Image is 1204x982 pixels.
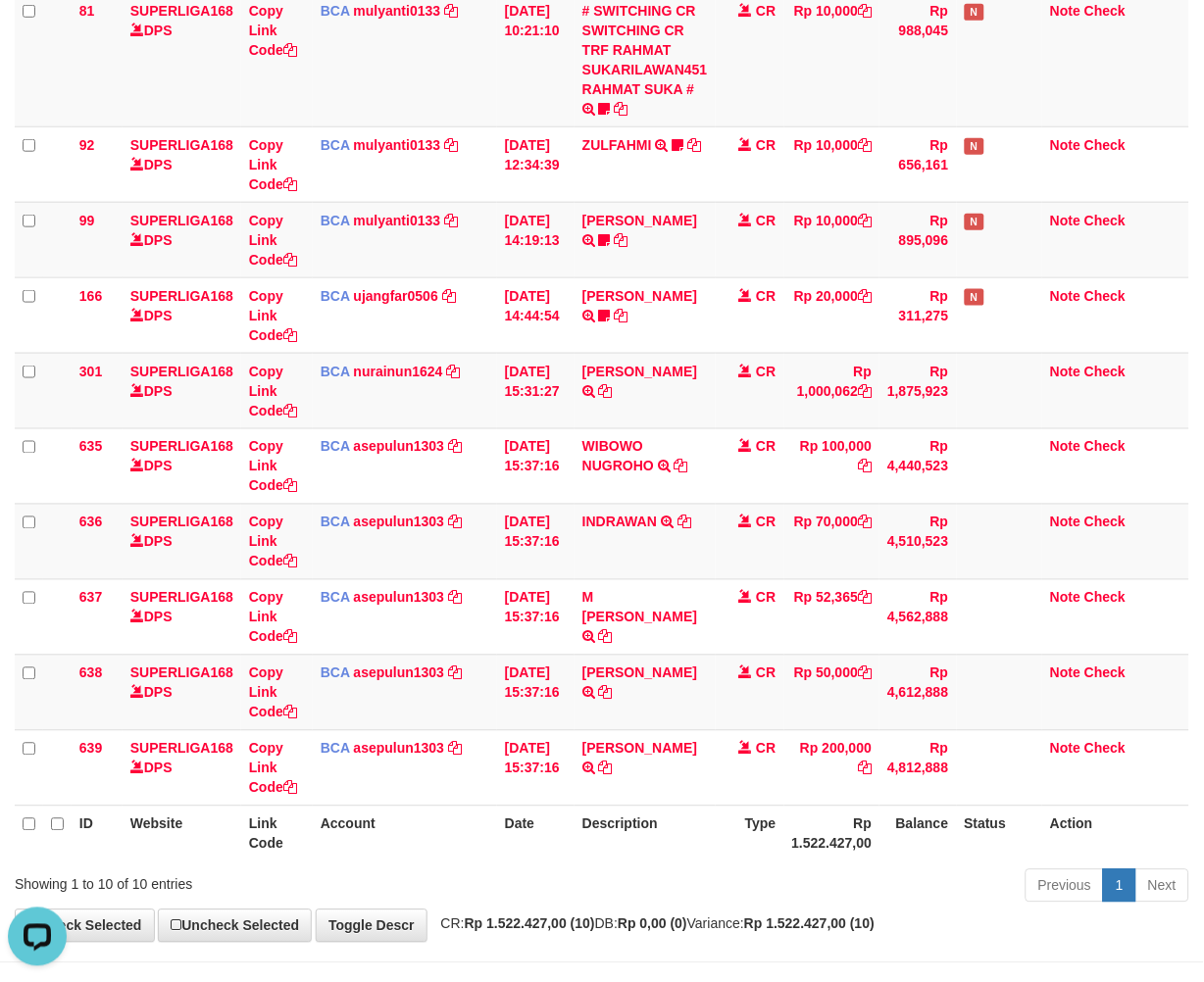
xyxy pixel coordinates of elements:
span: CR [756,288,776,304]
a: Note [1050,288,1080,304]
span: Has Note [965,4,984,21]
a: Check [1084,137,1126,153]
span: 99 [79,213,95,228]
a: Check [1084,288,1126,304]
a: mulyanti0133 [354,3,441,19]
span: BCA [321,590,350,606]
td: Rp 100,000 [784,428,880,504]
span: CR [756,3,776,19]
a: SUPERLIGA168 [130,439,233,455]
span: 637 [79,590,102,606]
a: SUPERLIGA168 [130,288,233,304]
td: Rp 4,440,523 [879,428,956,504]
td: DPS [123,579,241,655]
a: [PERSON_NAME] [582,665,697,681]
a: 1 [1103,869,1136,903]
td: Rp 10,000 [784,126,880,202]
a: [PERSON_NAME] [582,364,697,379]
a: Copy SRI AGENG YUDIANTO to clipboard [599,383,613,399]
th: Website [123,806,241,861]
td: DPS [123,353,241,428]
a: Copy mulyanti0133 to clipboard [444,137,458,153]
a: Toggle Descr [316,909,427,943]
th: Balance [879,806,956,861]
strong: Rp 1.522.427,00 (10) [744,916,875,932]
td: [DATE] 15:31:27 [497,353,575,428]
a: Copy Rp 10,000 to clipboard [858,137,872,153]
a: Copy nurainun1624 to clipboard [447,364,461,379]
a: Copy ZULFAHMI to clipboard [687,137,701,153]
a: Copy Link Code [249,137,297,192]
span: BCA [321,213,350,228]
a: Copy asepulun1303 to clipboard [448,515,462,530]
a: Note [1050,213,1080,228]
span: CR [756,665,776,681]
td: Rp 311,275 [879,277,956,353]
span: CR [756,590,776,606]
a: asepulun1303 [354,439,445,455]
a: Copy MUHAMAD FAHRIZAL to clipboard [599,685,613,701]
a: Copy Link Code [249,515,297,569]
td: [DATE] 15:37:16 [497,428,575,504]
span: Has Note [965,138,984,155]
span: 166 [79,288,102,304]
a: Check [1084,515,1126,530]
a: Copy YOHANES ARIF HASIH to clipboard [599,761,613,776]
a: Copy asepulun1303 to clipboard [448,590,462,606]
th: Status [957,806,1043,861]
a: Copy Rp 52,365 to clipboard [858,590,872,606]
a: asepulun1303 [354,741,445,757]
a: Check [1084,665,1126,681]
span: BCA [321,364,350,379]
a: WIBOWO NUGROHO [582,439,654,474]
span: Has Note [965,289,984,306]
a: Next [1135,869,1189,903]
span: CR: DB: Variance: [431,916,876,932]
strong: Rp 0,00 (0) [618,916,687,932]
a: Copy Link Code [249,3,297,58]
a: Copy Link Code [249,213,297,268]
a: ZULFAHMI [582,137,652,153]
th: Account [313,806,497,861]
span: CR [756,741,776,757]
span: CR [756,439,776,455]
a: SUPERLIGA168 [130,665,233,681]
a: [PERSON_NAME] [582,213,697,228]
a: Copy Rp 50,000 to clipboard [858,665,872,681]
a: Copy WIBOWO NUGROHO to clipboard [675,459,688,474]
td: [DATE] 15:37:16 [497,504,575,579]
td: DPS [123,655,241,730]
span: CR [756,137,776,153]
span: BCA [321,741,350,757]
a: Copy asepulun1303 to clipboard [448,741,462,757]
a: M [PERSON_NAME] [582,590,697,625]
span: BCA [321,137,350,153]
td: Rp 4,812,888 [879,730,956,806]
th: ID [72,806,123,861]
td: Rp 200,000 [784,730,880,806]
a: Copy Link Code [249,590,297,645]
td: DPS [123,126,241,202]
a: Copy # SWITCHING CR SWITCHING CR TRF RAHMAT SUKARILAWAN451 RAHMAT SUKA # to clipboard [615,101,628,117]
td: Rp 50,000 [784,655,880,730]
td: DPS [123,428,241,504]
th: Date [497,806,575,861]
a: # SWITCHING CR SWITCHING CR TRF RAHMAT SUKARILAWAN451 RAHMAT SUKA # [582,3,708,97]
strong: Rp 1.522.427,00 (10) [465,916,595,932]
span: CR [756,515,776,530]
td: DPS [123,730,241,806]
td: Rp 4,562,888 [879,579,956,655]
td: [DATE] 15:37:16 [497,579,575,655]
a: Check [1084,364,1126,379]
a: Note [1050,590,1080,606]
td: Rp 1,000,062 [784,353,880,428]
a: Check [1084,741,1126,757]
a: Copy asepulun1303 to clipboard [448,439,462,455]
td: Rp 4,612,888 [879,655,956,730]
th: Rp 1.522.427,00 [784,806,880,861]
span: 636 [79,515,102,530]
a: Note [1050,439,1080,455]
a: asepulun1303 [354,590,445,606]
a: Copy MUHAMMAD REZA to clipboard [615,232,628,248]
td: DPS [123,202,241,277]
